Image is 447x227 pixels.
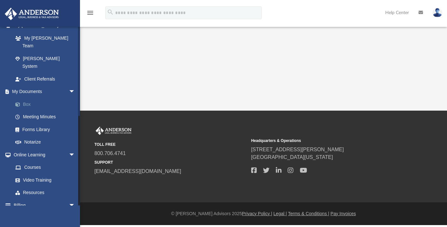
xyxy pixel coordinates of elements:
span: arrow_drop_down [69,85,82,98]
small: SUPPORT [94,160,247,165]
div: © [PERSON_NAME] Advisors 2025 [80,210,447,217]
a: My Documentsarrow_drop_down [4,85,85,98]
a: Pay Invoices [331,211,356,216]
img: User Pic [433,8,442,17]
span: arrow_drop_down [69,148,82,161]
i: menu [86,9,94,17]
a: My [PERSON_NAME] Team [9,32,78,52]
a: [PERSON_NAME] System [9,52,82,73]
a: Meeting Minutes [9,111,85,123]
a: [EMAIL_ADDRESS][DOMAIN_NAME] [94,168,181,174]
a: Client Referrals [9,73,82,85]
a: Forms Library [9,123,82,136]
a: Video Training [9,174,78,186]
small: TOLL FREE [94,142,247,147]
a: Notarize [9,136,85,149]
small: Headquarters & Operations [251,138,403,144]
a: Courses [9,161,82,174]
a: Online Learningarrow_drop_down [4,148,82,161]
a: Privacy Policy | [242,211,272,216]
span: arrow_drop_down [69,199,82,212]
a: Legal | [274,211,287,216]
img: Anderson Advisors Platinum Portal [3,8,61,20]
i: search [107,9,114,16]
a: Billingarrow_drop_down [4,199,85,212]
a: 800.706.4741 [94,151,126,156]
a: Box [9,98,85,111]
a: [GEOGRAPHIC_DATA][US_STATE] [251,154,333,160]
a: Resources [9,186,82,199]
img: Anderson Advisors Platinum Portal [94,127,133,135]
a: Terms & Conditions | [288,211,329,216]
a: [STREET_ADDRESS][PERSON_NAME] [251,147,344,152]
a: menu [86,12,94,17]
